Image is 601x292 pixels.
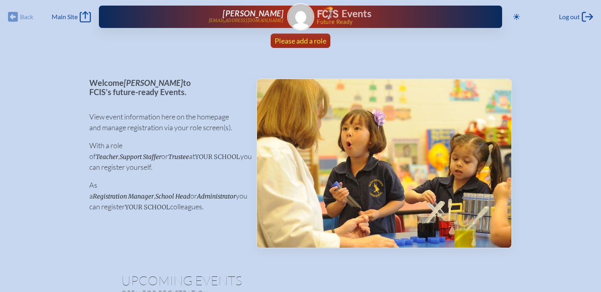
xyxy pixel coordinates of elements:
p: With a role of , or at you can register yourself. [89,140,243,173]
span: Administrator [197,193,236,200]
img: Events [257,79,511,248]
p: [EMAIL_ADDRESS][DOMAIN_NAME] [209,18,284,23]
a: Main Site [52,11,91,22]
span: Trustee [168,153,189,161]
span: Log out [559,13,580,21]
span: Please add a role [275,36,326,45]
a: [PERSON_NAME][EMAIL_ADDRESS][DOMAIN_NAME] [125,9,283,25]
a: Please add a role [271,34,330,48]
span: your school [195,153,240,161]
span: your school [125,203,170,211]
span: Main Site [52,13,78,21]
span: Teacher [96,153,118,161]
span: Support Staffer [120,153,161,161]
span: Registration Manager [93,193,154,200]
span: School Head [155,193,190,200]
img: Gravatar [288,4,314,30]
div: FCIS Events — Future ready [318,6,476,25]
span: [PERSON_NAME] [223,8,283,18]
span: Future Ready [317,19,476,25]
span: [PERSON_NAME] [124,78,183,87]
p: Welcome to FCIS’s future-ready Events. [89,78,243,96]
h1: Upcoming Events [121,274,480,287]
p: View event information here on the homepage and manage registration via your role screen(s). [89,111,243,133]
p: As a , or you can register colleagues. [89,180,243,212]
a: Gravatar [287,3,314,30]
